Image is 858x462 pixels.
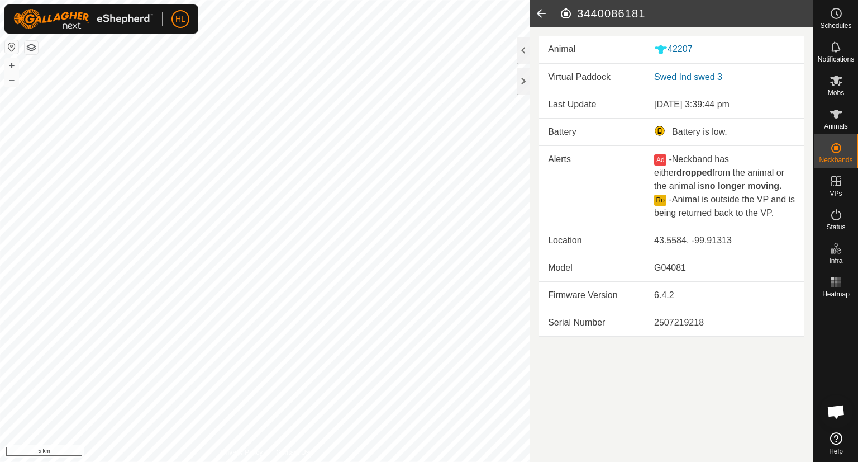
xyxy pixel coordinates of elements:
span: Neckband has either from the animal or the animal is [654,154,784,191]
img: Gallagher Logo [13,9,153,29]
span: Help [829,448,843,455]
td: Virtual Paddock [539,64,645,91]
td: Animal [539,36,645,63]
button: Reset Map [5,40,18,54]
a: Privacy Policy [221,447,263,458]
span: VPs [830,190,842,197]
a: Contact Us [276,447,309,458]
span: Heatmap [822,291,850,298]
span: Neckbands [819,157,852,163]
button: Ro [654,195,666,206]
td: Model [539,254,645,281]
div: Battery is low. [654,125,795,139]
button: – [5,73,18,87]
span: - [669,195,671,204]
td: Alerts [539,145,645,227]
div: G04081 [654,261,795,275]
td: Firmware Version [539,281,645,309]
td: Serial Number [539,309,645,336]
span: Mobs [828,89,844,96]
td: Battery [539,118,645,145]
button: Ad [654,154,666,166]
span: Notifications [818,56,854,63]
b: no longer moving. [704,181,782,191]
td: Last Update [539,91,645,119]
button: + [5,59,18,72]
td: Location [539,227,645,254]
span: Status [826,224,845,230]
span: HL [175,13,185,25]
div: 42207 [654,43,795,56]
span: - [669,154,671,164]
div: [DATE] 3:39:44 pm [654,98,795,111]
span: Schedules [820,22,851,29]
span: Infra [829,257,842,264]
span: Animals [824,123,848,130]
h2: 3440086181 [559,7,813,20]
a: Help [814,428,858,459]
div: 6.4.2 [654,289,795,302]
div: 43.5584, -99.91313 [654,234,795,247]
b: dropped [676,168,712,177]
button: Map Layers [25,41,38,54]
div: 2507219218 [654,316,795,329]
a: Open chat [819,395,853,428]
span: Animal is outside the VP and is being returned back to the VP. [654,195,795,218]
a: Swed Ind swed 3 [654,72,722,82]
